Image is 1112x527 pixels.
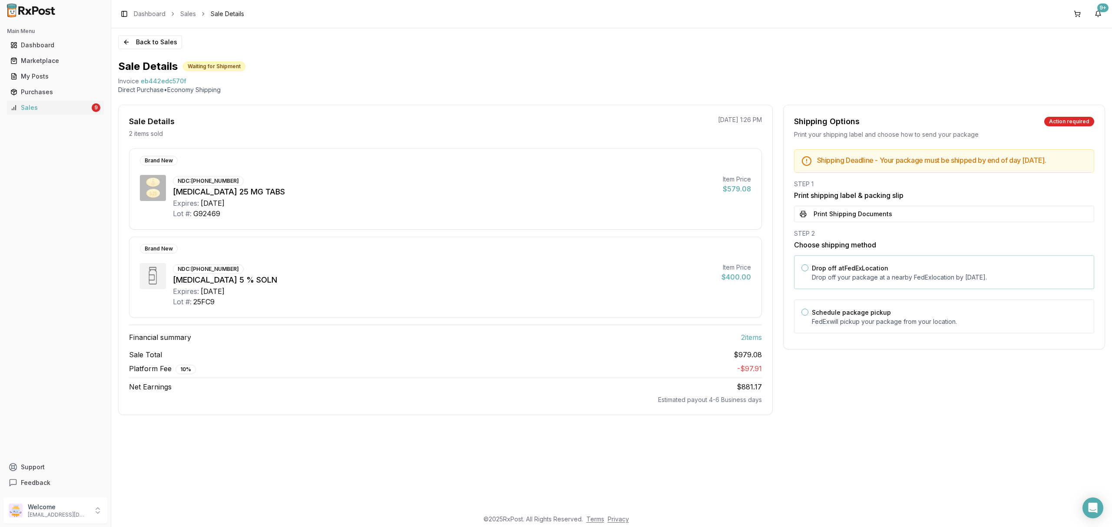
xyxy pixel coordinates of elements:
div: Expires: [173,286,199,296]
div: 9+ [1097,3,1109,12]
div: Action required [1044,117,1094,126]
span: eb442edc570f [141,77,186,86]
button: Print Shipping Documents [794,206,1094,222]
span: Platform Fee [129,363,196,374]
button: Dashboard [3,38,107,52]
span: Feedback [21,478,50,487]
img: Jardiance 25 MG TABS [140,175,166,201]
div: Sale Details [129,115,175,128]
div: Item Price [723,175,751,184]
div: Estimated payout 4-6 Business days [129,395,762,404]
p: Drop off your package at a nearby FedEx location by [DATE] . [812,273,1087,282]
div: 10 % [175,365,196,374]
div: NDC: [PHONE_NUMBER] [173,264,244,274]
h5: Shipping Deadline - Your package must be shipped by end of day [DATE] . [817,157,1087,164]
span: $979.08 [734,349,762,360]
a: My Posts [7,69,104,84]
div: [DATE] [201,286,225,296]
a: Dashboard [7,37,104,53]
div: [MEDICAL_DATA] 25 MG TABS [173,186,716,198]
div: Dashboard [10,41,100,49]
a: Privacy [608,515,629,523]
div: $400.00 [721,272,751,282]
a: Terms [586,515,604,523]
div: [DATE] [201,198,225,208]
a: Dashboard [134,10,165,18]
p: [DATE] 1:26 PM [718,115,762,124]
div: Shipping Options [794,115,860,128]
span: $881.17 [737,382,762,391]
div: $579.08 [723,184,751,194]
button: 9+ [1091,7,1105,21]
p: 2 items sold [129,129,163,138]
div: Lot #: [173,296,192,307]
p: Direct Purchase • Economy Shipping [118,86,1105,94]
div: Open Intercom Messenger [1082,497,1103,518]
h2: Main Menu [7,28,104,35]
span: Net Earnings [129,382,172,392]
div: Waiting for Shipment [183,62,245,71]
span: 2 item s [741,332,762,343]
div: Expires: [173,198,199,208]
a: Marketplace [7,53,104,69]
p: FedEx will pickup your package from your location. [812,317,1087,326]
a: Sales [180,10,196,18]
div: Purchases [10,88,100,96]
span: Financial summary [129,332,191,343]
h3: Choose shipping method [794,240,1094,250]
span: - $97.91 [737,364,762,373]
div: NDC: [PHONE_NUMBER] [173,176,244,186]
div: STEP 2 [794,229,1094,238]
button: Marketplace [3,54,107,68]
p: [EMAIL_ADDRESS][DOMAIN_NAME] [28,511,88,518]
nav: breadcrumb [134,10,244,18]
span: Sale Details [211,10,244,18]
button: My Posts [3,69,107,83]
img: User avatar [9,504,23,517]
img: Xiidra 5 % SOLN [140,263,166,289]
div: STEP 1 [794,180,1094,188]
div: Lot #: [173,208,192,219]
div: [MEDICAL_DATA] 5 % SOLN [173,274,715,286]
div: 25FC9 [193,296,215,307]
button: Purchases [3,85,107,99]
div: G92469 [193,208,220,219]
button: Sales9 [3,101,107,115]
div: My Posts [10,72,100,81]
div: Print your shipping label and choose how to send your package [794,130,1094,139]
h3: Print shipping label & packing slip [794,190,1094,201]
div: 9 [92,103,100,112]
div: Brand New [140,156,178,165]
div: Invoice [118,77,139,86]
button: Feedback [3,475,107,491]
a: Purchases [7,84,104,100]
div: Marketplace [10,56,100,65]
span: Sale Total [129,349,162,360]
div: Brand New [140,244,178,254]
h1: Sale Details [118,59,178,73]
div: Item Price [721,263,751,272]
img: RxPost Logo [3,3,59,17]
button: Support [3,459,107,475]
a: Sales9 [7,100,104,115]
p: Welcome [28,503,88,511]
div: Sales [10,103,90,112]
label: Schedule package pickup [812,309,891,316]
label: Drop off at FedEx Location [812,264,888,272]
button: Back to Sales [118,35,182,49]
